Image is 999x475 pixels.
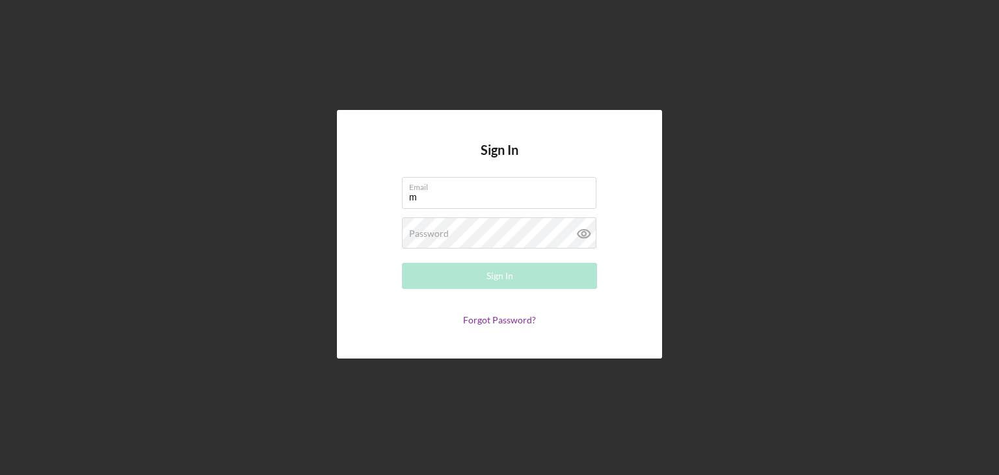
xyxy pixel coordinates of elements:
[409,178,596,192] label: Email
[409,228,449,239] label: Password
[486,263,513,289] div: Sign In
[481,142,518,177] h4: Sign In
[402,263,597,289] button: Sign In
[463,314,536,325] a: Forgot Password?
